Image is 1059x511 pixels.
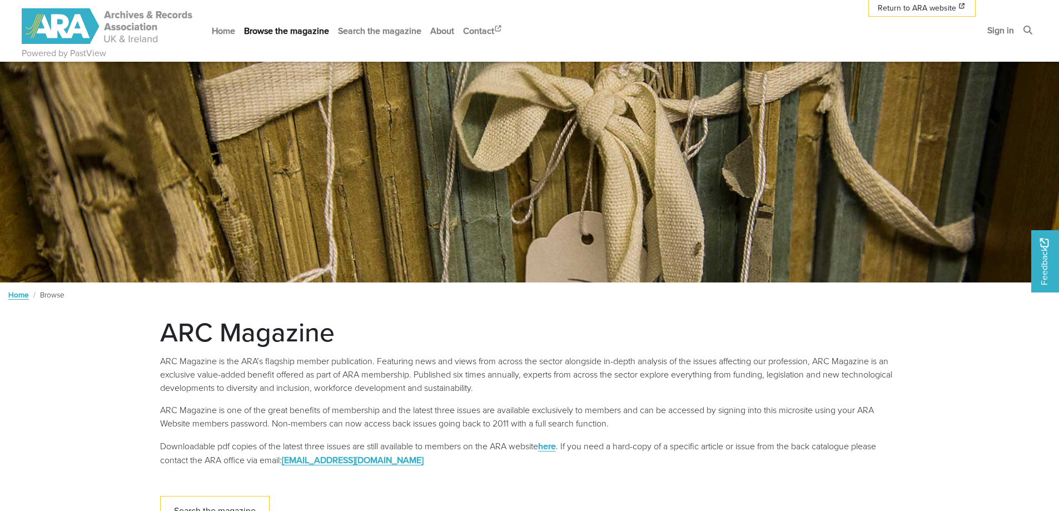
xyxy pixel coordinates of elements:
[334,16,426,46] a: Search the magazine
[1031,230,1059,292] a: Would you like to provide feedback?
[8,289,29,300] a: Home
[40,289,64,300] span: Browse
[22,8,194,44] img: ARA - ARC Magazine | Powered by PastView
[22,47,106,60] a: Powered by PastView
[282,454,424,466] a: [EMAIL_ADDRESS][DOMAIN_NAME]
[207,16,240,46] a: Home
[160,355,899,395] p: ARC Magazine is the ARA’s flagship member publication. Featuring news and views from across the s...
[240,16,334,46] a: Browse the magazine
[160,439,899,467] p: Downloadable pdf copies of the latest three issues are still available to members on the ARA webs...
[426,16,459,46] a: About
[1038,238,1051,285] span: Feedback
[459,16,508,46] a: Contact
[983,16,1018,45] a: Sign in
[878,2,956,14] span: Return to ARA website
[538,440,556,452] a: here
[160,316,899,348] h1: ARC Magazine
[160,404,899,430] p: ARC Magazine is one of the great benefits of membership and the latest three issues are available...
[22,2,194,51] a: ARA - ARC Magazine | Powered by PastView logo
